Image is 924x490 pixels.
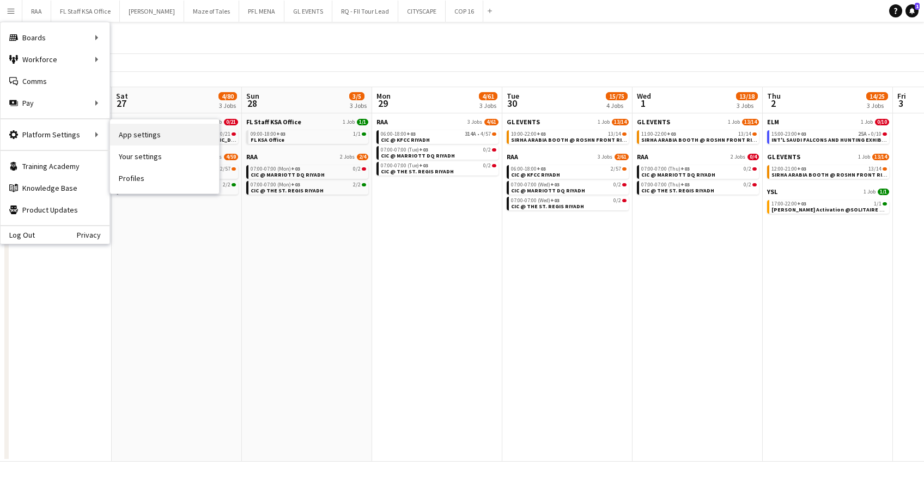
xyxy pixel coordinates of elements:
a: PFL MENA1 Job0/21 [116,118,238,126]
span: 13/14 [738,131,751,137]
a: 15:00-23:00+0325A•0/10INT'L SAUDI FALCONS AND HUNTING EXHIBITION '25 @ [GEOGRAPHIC_DATA] - [GEOGR... [771,130,887,143]
span: 2/57 [232,167,236,171]
span: 0/2 [622,199,627,202]
span: +03 [797,165,806,172]
span: 17:00-22:00 [771,201,806,207]
div: Platform Settings [1,124,110,146]
div: RAA2 Jobs2/407:00-07:00 (Mon)+030/2CIC @ MARRIOTT DQ RIYADH07:00-07:00 (Mon)+032/2CIC @ THE ST. R... [246,153,368,197]
a: 06:00-18:00+032/57CIC @ KFCC RIYADH [511,165,627,178]
div: • [381,131,496,137]
span: 4/61 [479,92,497,100]
span: 0/2 [362,167,366,171]
span: CIC @ KFCC RIYADH [381,136,430,143]
span: 1/1 [353,131,361,137]
span: 15/75 [606,92,628,100]
span: 15:00-23:00 [771,131,806,137]
span: 1 Job [598,119,610,125]
span: 2/2 [223,182,230,187]
span: CIC @ KFCC RIYADH [511,171,560,178]
div: ELM1 Job0/1015:00-23:00+0325A•0/10INT'L SAUDI FALCONS AND HUNTING EXHIBITION '25 @ [GEOGRAPHIC_DA... [767,118,889,153]
span: CIC @ MARRIOTT DQ RIYADH [251,171,325,178]
a: RAA2 Jobs2/4 [246,153,368,161]
a: App settings [110,124,219,146]
div: 3 Jobs [867,101,887,110]
a: 07:00-07:00 (Tue)+030/2CIC @ THE ST. REGIS RIYADH [381,162,496,174]
span: 2/61 [615,154,629,160]
button: COP 16 [446,1,483,22]
span: 09:00-18:00 [251,131,285,137]
button: PFL MENA [239,1,284,22]
div: RAA2 Jobs0/407:00-07:00 (Thu)+030/2CIC @ MARRIOTT DQ RIYADH07:00-07:00 (Thu)+030/2CIC @ THE ST. R... [637,153,759,197]
span: 2/57 [611,166,621,172]
a: ELM1 Job0/10 [767,118,889,126]
span: 2/2 [362,183,366,186]
span: 1/1 [883,202,887,205]
span: Sun [246,91,259,101]
div: YSL1 Job1/117:00-22:00+031/1[PERSON_NAME] Activation @SOLITAIRE MALL [767,187,889,216]
span: 1 [635,97,651,110]
span: 0/21 [232,132,236,136]
span: 0/2 [613,198,621,203]
a: 07:00-07:00 (Tue)+030/2CIC @ MARRIOTT DQ RIYADH [381,146,496,159]
span: 0/2 [744,182,751,187]
div: • [771,131,887,137]
span: +03 [797,130,806,137]
span: 13/14 [612,119,629,125]
span: Fri [897,91,906,101]
span: 0/2 [353,166,361,172]
a: Privacy [77,231,110,239]
a: GL EVENTS1 Job13/14 [637,118,759,126]
a: 07:00-07:00 (Mon)+032/2CIC @ THE ST. REGIS RIYADH [251,181,366,193]
button: CITYSCAPE [398,1,446,22]
span: 07:00-07:00 (Tue) [381,163,428,168]
a: GL EVENTS1 Job13/14 [507,118,629,126]
span: 3 Jobs [598,154,612,160]
span: 4/57 [481,131,491,137]
span: FL Staff KSA Office [246,118,301,126]
span: 0/2 [622,183,627,186]
span: 1/1 [357,119,368,125]
span: 2/57 [220,166,230,172]
span: 11:00-22:00 [641,131,676,137]
span: 13/18 [736,92,758,100]
div: RAA3 Jobs2/6106:00-18:00+032/57CIC @ KFCC RIYADH07:00-07:00 (Wed)+030/2CIC @ MARRIOTT DQ RIYADH07... [507,153,629,213]
span: ELM [767,118,779,126]
span: 2/2 [353,182,361,187]
a: 07:00-07:00 (Thu)+030/2CIC @ MARRIOTT DQ RIYADH [641,165,757,178]
span: 0/4 [747,154,759,160]
div: 3 Jobs [219,101,236,110]
a: 11:00-22:00+0313/14SIRHA ARABIA BOOTH @ ROSHN FRONT RIYADH [641,130,757,143]
span: 28 [245,97,259,110]
span: RAA [246,153,258,161]
span: SIRHA ARABIA BOOTH @ ROSHN FRONT RIYADH [641,136,765,143]
span: CIC @ MARRIOTT DQ RIYADH [511,187,585,194]
span: 0/2 [483,147,491,153]
span: 1 Job [343,119,355,125]
span: +03 [680,181,690,188]
span: 4/57 [492,132,496,136]
span: RAA [637,153,648,161]
span: 0/2 [744,166,751,172]
span: 4/59 [224,154,238,160]
span: GL EVENTS [767,153,800,161]
span: +03 [797,200,806,207]
div: FL Staff KSA Office1 Job1/109:00-18:00+031/1FL KSA Office [246,118,368,153]
span: 06:00-18:00 [381,131,416,137]
span: 13/14 [883,167,887,171]
span: 0/2 [492,148,496,152]
a: 1 [905,4,919,17]
span: 13/14 [742,119,759,125]
span: 0/2 [492,164,496,167]
a: RAA2 Jobs0/4 [637,153,759,161]
span: +03 [419,162,428,169]
span: 0/21 [220,131,230,137]
span: Yves Saint Laurent's Activation @SOLITAIRE MALL [771,206,892,213]
span: +03 [537,165,546,172]
span: +03 [276,130,285,137]
a: GL EVENTS1 Job13/14 [767,153,889,161]
a: 07:00-07:00 (Thu)+030/2CIC @ THE ST. REGIS RIYADH [641,181,757,193]
span: 3/5 [349,92,364,100]
span: 13/14 [622,132,627,136]
span: 3 [896,97,906,110]
span: +03 [550,181,560,188]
